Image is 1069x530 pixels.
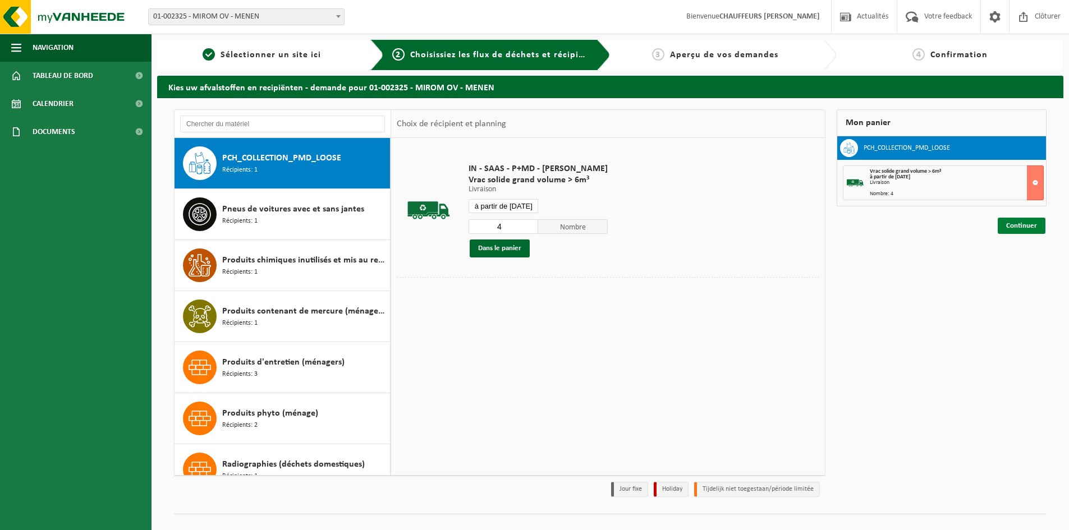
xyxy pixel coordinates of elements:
[222,267,258,278] span: Récipients: 1
[670,50,778,59] span: Aperçu de vos demandes
[222,216,258,227] span: Récipients: 1
[163,48,361,62] a: 1Sélectionner un site ici
[469,199,538,213] input: Sélectionnez date
[837,109,1047,136] div: Mon panier
[175,393,391,444] button: Produits phyto (ménage) Récipients: 2
[175,138,391,189] button: PCH_COLLECTION_PMD_LOOSE Récipients: 1
[652,48,664,61] span: 3
[175,240,391,291] button: Produits chimiques inutilisés et mis au rebut (ménages) Récipients: 1
[149,9,344,25] span: 01-002325 - MIROM OV - MENEN
[870,180,1043,186] div: Livraison
[222,254,387,267] span: Produits chimiques inutilisés et mis au rebut (ménages)
[175,342,391,393] button: Produits d'entretien (ménagers) Récipients: 3
[870,168,941,174] span: Vrac solide grand volume > 6m³
[157,76,1063,98] h2: Kies uw afvalstoffen en recipiënten - demande pour 01-002325 - MIROM OV - MENEN
[180,116,385,132] input: Chercher du matériel
[33,34,74,62] span: Navigation
[222,318,258,329] span: Récipients: 1
[222,356,345,369] span: Produits d'entretien (ménagers)
[222,369,258,380] span: Récipients: 3
[470,239,530,257] button: Dans le panier
[694,482,820,497] li: Tijdelijk niet toegestaan/période limitée
[175,444,391,495] button: Radiographies (déchets domestiques) Récipients: 1
[912,48,925,61] span: 4
[222,202,364,216] span: Pneus de voitures avec et sans jantes
[222,407,318,420] span: Produits phyto (ménage)
[391,110,512,138] div: Choix de récipient et planning
[410,50,597,59] span: Choisissiez les flux de déchets et récipients
[870,191,1043,197] div: Nombre: 4
[148,8,345,25] span: 01-002325 - MIROM OV - MENEN
[719,12,820,21] strong: CHAUFFEURS [PERSON_NAME]
[222,151,341,165] span: PCH_COLLECTION_PMD_LOOSE
[654,482,689,497] li: Holiday
[998,218,1045,234] a: Continuer
[222,458,365,471] span: Radiographies (déchets domestiques)
[203,48,215,61] span: 1
[864,139,950,157] h3: PCH_COLLECTION_PMD_LOOSE
[222,471,258,482] span: Récipients: 1
[870,174,910,180] strong: à partir de [DATE]
[930,50,988,59] span: Confirmation
[538,219,608,234] span: Nombre
[33,62,93,90] span: Tableau de bord
[469,186,608,193] p: Livraison
[175,189,391,240] button: Pneus de voitures avec et sans jantes Récipients: 1
[392,48,405,61] span: 2
[222,420,258,431] span: Récipients: 2
[33,90,74,118] span: Calendrier
[222,165,258,176] span: Récipients: 1
[611,482,648,497] li: Jour fixe
[469,163,608,174] span: IN - SAAS - P+MD - [PERSON_NAME]
[175,291,391,342] button: Produits contenant de mercure (ménagers) Récipients: 1
[469,174,608,186] span: Vrac solide grand volume > 6m³
[221,50,321,59] span: Sélectionner un site ici
[222,305,387,318] span: Produits contenant de mercure (ménagers)
[33,118,75,146] span: Documents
